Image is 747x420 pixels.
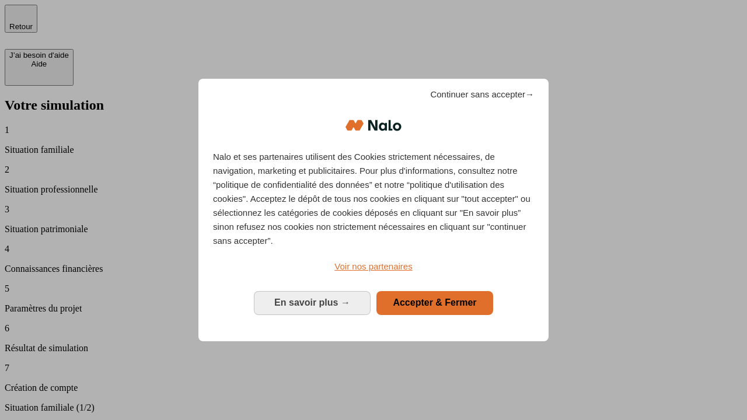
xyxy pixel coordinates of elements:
button: En savoir plus: Configurer vos consentements [254,291,371,314]
span: Accepter & Fermer [393,297,476,307]
div: Bienvenue chez Nalo Gestion du consentement [198,79,549,341]
img: Logo [345,108,402,143]
a: Voir nos partenaires [213,260,534,274]
span: En savoir plus → [274,297,350,307]
span: Continuer sans accepter→ [430,87,534,101]
button: Accepter & Fermer: Accepter notre traitement des données et fermer [376,291,493,314]
span: Voir nos partenaires [334,261,412,271]
p: Nalo et ses partenaires utilisent des Cookies strictement nécessaires, de navigation, marketing e... [213,150,534,248]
